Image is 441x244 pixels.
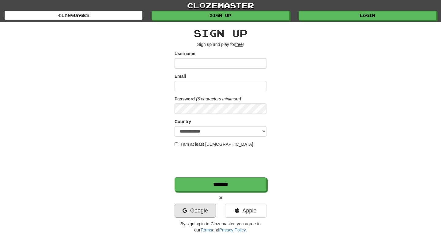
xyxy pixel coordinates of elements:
[5,11,142,20] a: Languages
[225,204,266,218] a: Apple
[175,194,266,201] p: or
[175,142,178,146] input: I am at least [DEMOGRAPHIC_DATA]
[175,96,195,102] label: Password
[175,28,266,38] h2: Sign up
[175,73,186,79] label: Email
[299,11,436,20] a: Login
[175,150,268,174] iframe: reCAPTCHA
[175,204,216,218] a: Google
[175,118,191,125] label: Country
[235,42,243,47] u: free
[175,221,266,233] p: By signing in to Clozemaster, you agree to our and .
[152,11,289,20] a: Sign up
[200,227,212,232] a: Terms
[196,96,241,101] em: (6 characters minimum)
[219,227,246,232] a: Privacy Policy
[175,41,266,47] p: Sign up and play for !
[175,51,195,57] label: Username
[175,141,253,147] label: I am at least [DEMOGRAPHIC_DATA]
